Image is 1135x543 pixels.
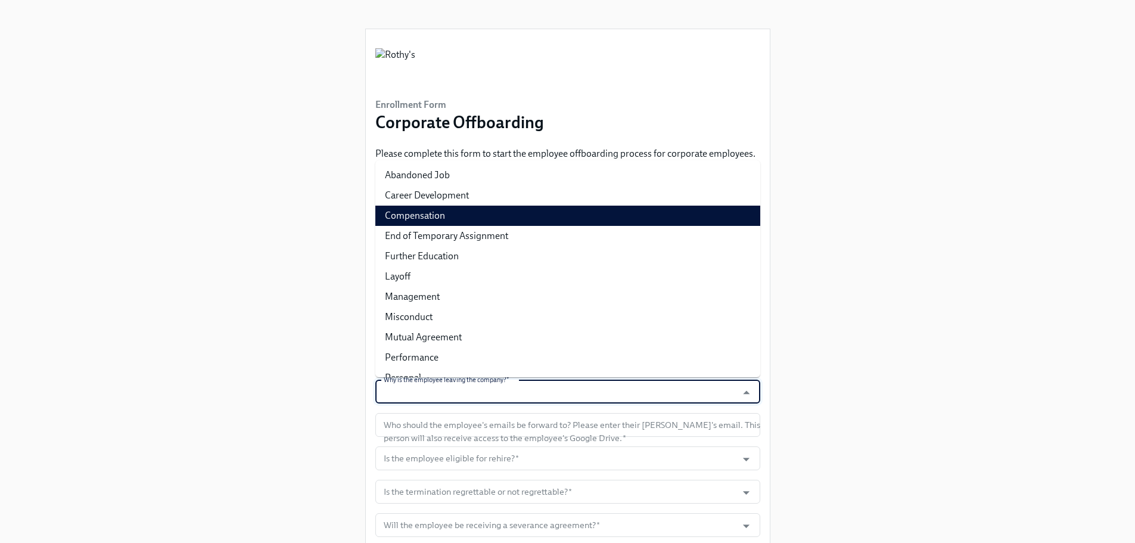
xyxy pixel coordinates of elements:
h3: Corporate Offboarding [375,111,544,133]
li: Career Development [375,185,760,206]
h6: Enrollment Form [375,98,544,111]
li: Compensation [375,206,760,226]
li: Performance [375,347,760,368]
li: Personal [375,368,760,388]
li: Abandoned Job [375,165,760,185]
p: Please complete this form to start the employee offboarding process for corporate employees. [375,147,755,160]
img: Rothy's [375,48,415,84]
li: Management [375,287,760,307]
button: Open [737,483,755,502]
li: Layoff [375,266,760,287]
button: Open [737,450,755,468]
li: Misconduct [375,307,760,327]
button: Open [737,517,755,535]
li: Further Education [375,246,760,266]
button: Close [737,383,755,402]
li: Mutual Agreement [375,327,760,347]
li: End of Temporary Assignment [375,226,760,246]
